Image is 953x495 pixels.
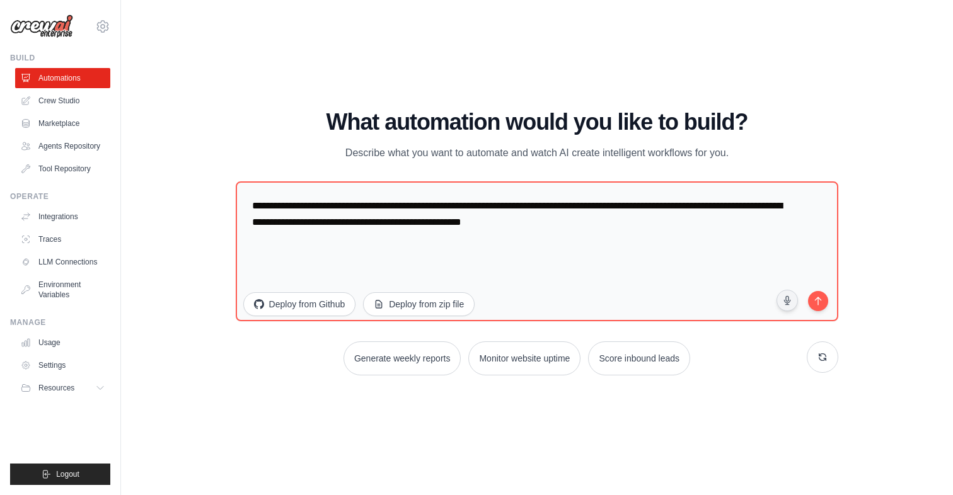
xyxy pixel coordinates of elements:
a: Settings [15,355,110,375]
a: Environment Variables [15,275,110,305]
a: Integrations [15,207,110,227]
button: Logout [10,464,110,485]
span: Resources [38,383,74,393]
a: Automations [15,68,110,88]
div: Operate [10,191,110,202]
img: Logo [10,14,73,38]
a: Marketplace [15,113,110,134]
span: Logout [56,469,79,479]
a: LLM Connections [15,252,110,272]
a: Usage [15,333,110,353]
a: Tool Repository [15,159,110,179]
p: Describe what you want to automate and watch AI create intelligent workflows for you. [325,145,749,161]
div: Build [10,53,110,63]
button: Resources [15,378,110,398]
button: Generate weekly reports [344,341,461,375]
button: Monitor website uptime [468,341,580,375]
h1: What automation would you like to build? [236,110,839,135]
div: Manage [10,317,110,327]
button: Deploy from zip file [363,292,475,316]
a: Traces [15,229,110,249]
a: Agents Repository [15,136,110,156]
a: Crew Studio [15,91,110,111]
button: Deploy from Github [243,292,356,316]
button: Score inbound leads [588,341,690,375]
